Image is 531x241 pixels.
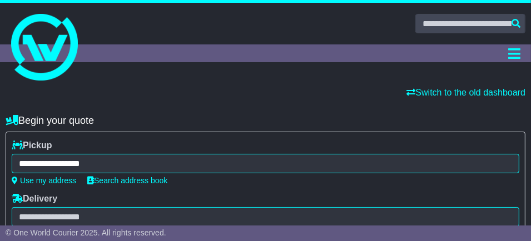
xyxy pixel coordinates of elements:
label: Pickup [12,140,52,150]
a: Use my address [12,176,76,185]
span: © One World Courier 2025. All rights reserved. [6,228,166,237]
a: Search address book [87,176,167,185]
button: Toggle navigation [504,44,525,62]
h4: Begin your quote [6,115,525,127]
a: Switch to the old dashboard [407,88,525,97]
label: Delivery [12,193,57,204]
